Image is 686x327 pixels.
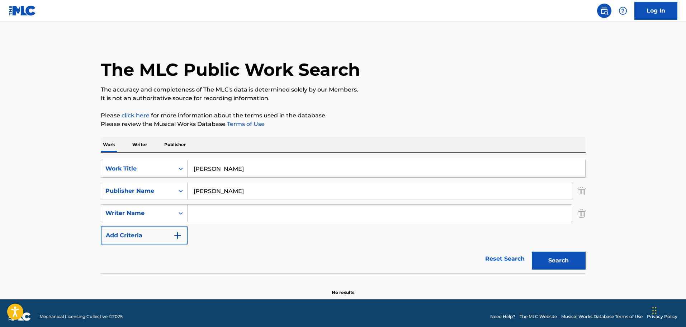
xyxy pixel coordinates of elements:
a: Log In [634,2,677,20]
p: No results [332,281,354,296]
h1: The MLC Public Work Search [101,59,360,80]
iframe: Chat Widget [650,293,686,327]
button: Search [532,252,586,270]
div: Writer Name [105,209,170,218]
p: Writer [130,137,149,152]
a: Need Help? [490,313,515,320]
img: Delete Criterion [578,204,586,222]
p: The accuracy and completeness of The MLC's data is determined solely by our Members. [101,85,586,94]
a: Terms of Use [226,121,265,127]
p: Publisher [162,137,188,152]
span: Mechanical Licensing Collective © 2025 [39,313,123,320]
img: search [600,6,609,15]
a: Reset Search [482,251,528,267]
a: The MLC Website [520,313,557,320]
img: Delete Criterion [578,182,586,200]
a: click here [122,112,150,119]
div: Work Title [105,164,170,173]
p: Please review the Musical Works Database [101,120,586,129]
a: Privacy Policy [647,313,677,320]
div: Help [616,4,630,18]
a: Musical Works Database Terms of Use [561,313,643,320]
p: Work [101,137,117,152]
div: Publisher Name [105,187,170,195]
div: Drag [652,300,657,321]
img: MLC Logo [9,5,36,16]
button: Add Criteria [101,226,188,244]
img: help [619,6,627,15]
a: Public Search [597,4,611,18]
form: Search Form [101,160,586,273]
p: It is not an authoritative source for recording information. [101,94,586,103]
img: 9d2ae6d4665cec9f34b9.svg [173,231,182,240]
p: Please for more information about the terms used in the database. [101,111,586,120]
